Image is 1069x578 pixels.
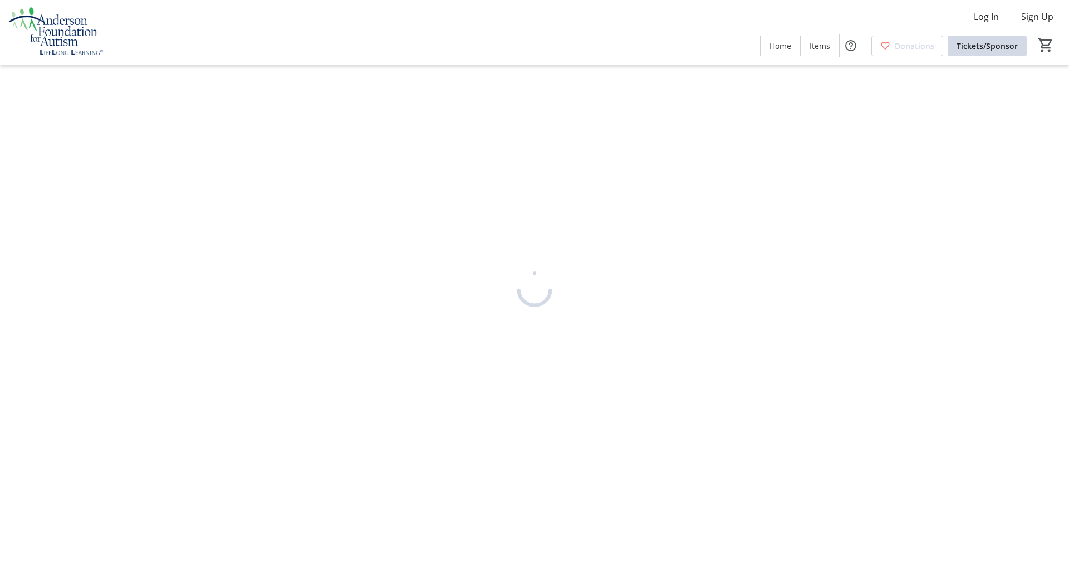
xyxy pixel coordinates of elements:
[801,36,839,56] a: Items
[1012,8,1062,26] button: Sign Up
[957,40,1018,52] span: Tickets/Sponsor
[1036,35,1056,55] button: Cart
[1021,10,1053,23] span: Sign Up
[871,36,943,56] a: Donations
[965,8,1008,26] button: Log In
[974,10,999,23] span: Log In
[761,36,800,56] a: Home
[840,34,862,57] button: Help
[769,40,791,52] span: Home
[810,40,830,52] span: Items
[7,4,106,60] img: Anderson Foundation for Autism 's Logo
[895,40,934,52] span: Donations
[948,36,1027,56] a: Tickets/Sponsor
